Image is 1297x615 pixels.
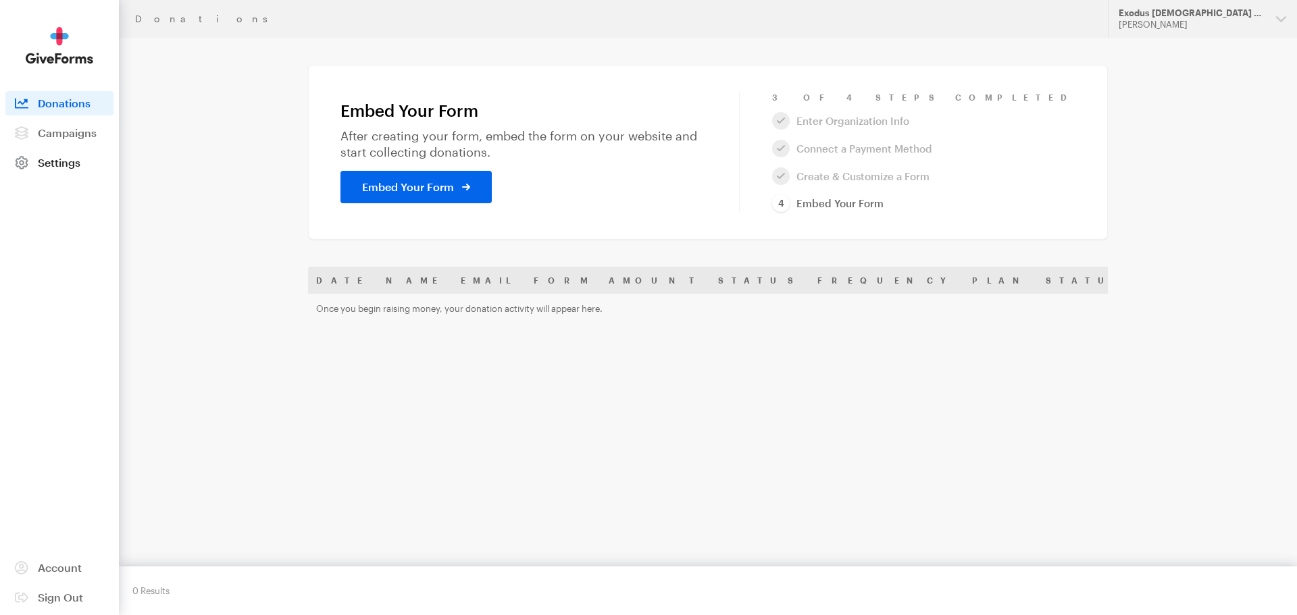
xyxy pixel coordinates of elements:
[964,267,1137,294] th: Plan Status
[38,126,97,139] span: Campaigns
[5,585,113,610] a: Sign Out
[5,121,113,145] a: Campaigns
[710,267,809,294] th: Status
[340,171,492,203] a: Embed Your Form
[601,267,710,294] th: Amount
[378,267,453,294] th: Name
[5,556,113,580] a: Account
[26,27,93,64] img: GiveForms
[1119,19,1265,30] div: [PERSON_NAME]
[308,267,378,294] th: Date
[1119,7,1265,19] div: Exodus [DEMOGRAPHIC_DATA] People
[362,179,454,195] span: Embed Your Form
[38,156,80,169] span: Settings
[526,267,601,294] th: Form
[38,97,91,109] span: Donations
[809,267,964,294] th: Frequency
[5,151,113,175] a: Settings
[5,91,113,115] a: Donations
[772,92,1075,103] div: 3 of 4 Steps Completed
[340,101,707,120] h1: Embed Your Form
[453,267,526,294] th: Email
[772,194,884,213] a: Embed Your Form
[132,580,170,601] div: 0 Results
[38,591,83,604] span: Sign Out
[340,128,707,159] p: After creating your form, embed the form on your website and start collecting donations.
[38,561,82,574] span: Account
